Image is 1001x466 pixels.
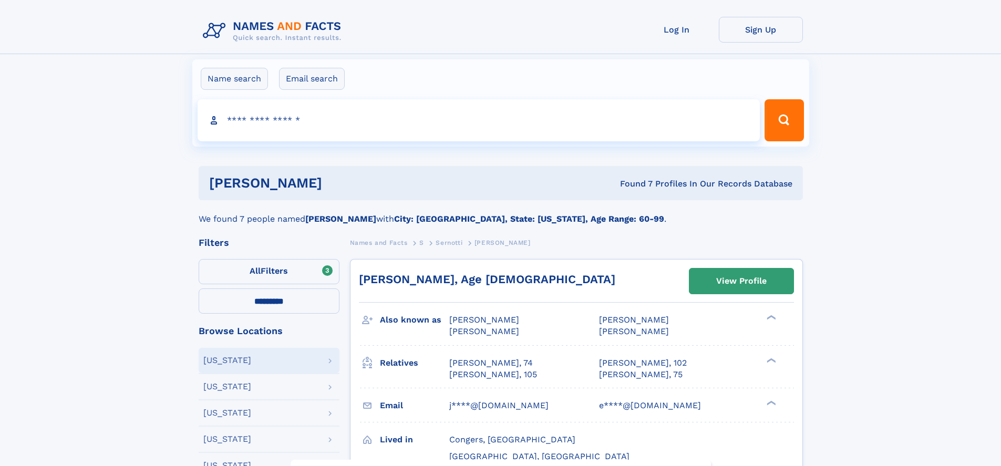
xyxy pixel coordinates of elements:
div: Browse Locations [199,326,339,336]
span: [PERSON_NAME] [599,315,669,325]
span: [PERSON_NAME] [449,315,519,325]
h3: Email [380,397,449,415]
input: search input [198,99,760,141]
div: [US_STATE] [203,409,251,417]
span: All [250,266,261,276]
label: Name search [201,68,268,90]
a: View Profile [689,268,793,294]
a: Sign Up [719,17,803,43]
a: Names and Facts [350,236,408,249]
span: [PERSON_NAME] [449,326,519,336]
a: S [419,236,424,249]
button: Search Button [765,99,803,141]
span: [GEOGRAPHIC_DATA], [GEOGRAPHIC_DATA] [449,451,630,461]
div: [US_STATE] [203,356,251,365]
h3: Lived in [380,431,449,449]
div: Found 7 Profiles In Our Records Database [471,178,792,190]
b: [PERSON_NAME] [305,214,376,224]
h1: [PERSON_NAME] [209,177,471,190]
div: ❯ [764,399,777,406]
div: ❯ [764,357,777,364]
label: Email search [279,68,345,90]
span: Congers, [GEOGRAPHIC_DATA] [449,434,575,444]
span: S [419,239,424,246]
img: Logo Names and Facts [199,17,350,45]
div: ❯ [764,314,777,321]
h3: Relatives [380,354,449,372]
a: [PERSON_NAME], 75 [599,369,683,380]
div: We found 7 people named with . [199,200,803,225]
div: View Profile [716,269,767,293]
span: Sernotti [436,239,462,246]
b: City: [GEOGRAPHIC_DATA], State: [US_STATE], Age Range: 60-99 [394,214,664,224]
a: [PERSON_NAME], 105 [449,369,537,380]
a: Sernotti [436,236,462,249]
h3: Also known as [380,311,449,329]
div: [US_STATE] [203,382,251,391]
a: Log In [635,17,719,43]
span: [PERSON_NAME] [599,326,669,336]
label: Filters [199,259,339,284]
a: [PERSON_NAME], 74 [449,357,533,369]
div: [US_STATE] [203,435,251,443]
a: [PERSON_NAME], 102 [599,357,687,369]
span: [PERSON_NAME] [474,239,531,246]
a: [PERSON_NAME], Age [DEMOGRAPHIC_DATA] [359,273,615,286]
div: Filters [199,238,339,247]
